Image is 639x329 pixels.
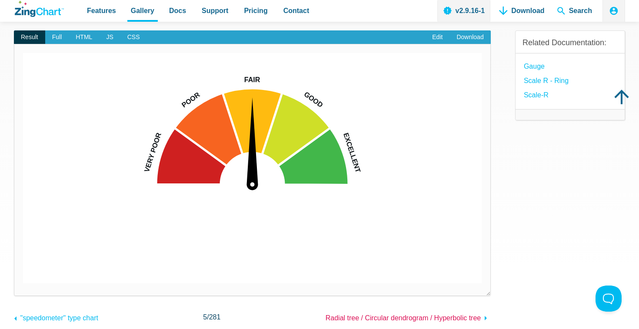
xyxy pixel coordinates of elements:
[45,30,69,44] span: Full
[169,5,186,17] span: Docs
[326,314,481,322] span: Radial tree / Circular dendrogram / Hyperbolic tree
[20,314,98,322] span: "speedometer" type chart
[524,89,549,101] a: Scale-R
[596,286,622,312] iframe: Toggle Customer Support
[203,313,207,321] span: 5
[326,310,491,324] a: Radial tree / Circular dendrogram / Hyperbolic tree
[120,30,147,44] span: CSS
[203,311,220,323] span: /
[209,313,221,321] span: 281
[131,5,154,17] span: Gallery
[14,310,98,324] a: "speedometer" type chart
[425,30,449,44] a: Edit
[14,30,45,44] span: Result
[15,1,64,17] a: ZingChart Logo. Click to return to the homepage
[244,5,267,17] span: Pricing
[283,5,310,17] span: Contact
[99,30,120,44] span: JS
[87,5,116,17] span: Features
[202,5,228,17] span: Support
[523,38,618,48] h3: Related Documentation:
[524,60,545,72] a: Gauge
[449,30,490,44] a: Download
[524,75,569,86] a: Scale R - Ring
[69,30,99,44] span: HTML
